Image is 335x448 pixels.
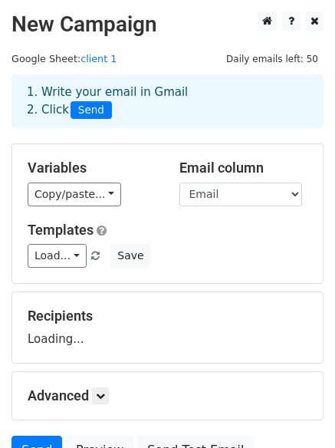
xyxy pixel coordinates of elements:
small: Google Sheet: [11,53,117,64]
h5: Email column [179,160,308,176]
div: Loading... [28,308,307,348]
span: Send [71,101,112,120]
span: Daily emails left: 50 [221,51,324,68]
a: Load... [28,244,87,268]
div: 1. Write your email in Gmail 2. Click [15,84,320,119]
a: client 1 [80,53,117,64]
button: Save [110,244,150,268]
h5: Variables [28,160,156,176]
h5: Recipients [28,308,307,324]
h2: New Campaign [11,12,324,38]
a: Templates [28,222,94,238]
a: Daily emails left: 50 [221,53,324,64]
h5: Advanced [28,387,307,404]
a: Copy/paste... [28,183,121,206]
